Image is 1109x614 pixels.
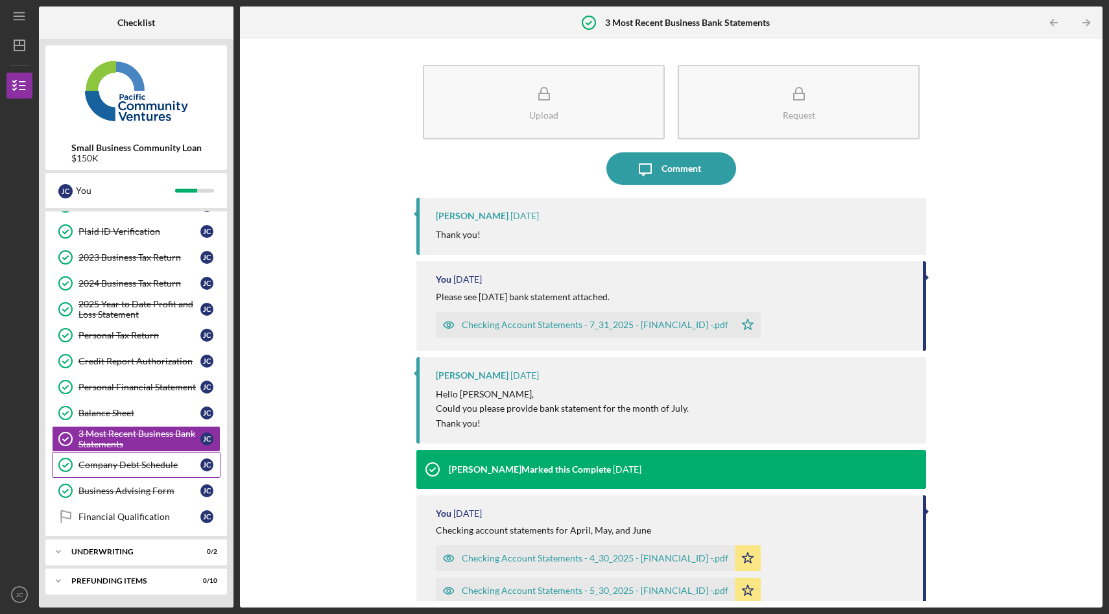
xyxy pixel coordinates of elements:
[613,464,641,475] time: 2025-07-31 02:32
[462,553,728,563] div: Checking Account Statements - 4_30_2025 - [FINANCIAL_ID] -.pdf
[52,244,221,270] a: 2023 Business Tax ReturnJC
[78,460,200,470] div: Company Debt Schedule
[52,374,221,400] a: Personal Financial StatementJC
[200,407,213,419] div: J C
[117,18,155,28] b: Checklist
[200,329,213,342] div: J C
[78,356,200,366] div: Credit Report Authorization
[78,429,200,449] div: 3 Most Recent Business Bank Statements
[200,303,213,316] div: J C
[78,486,200,496] div: Business Advising Form
[783,110,815,120] div: Request
[76,180,175,202] div: You
[436,211,508,221] div: [PERSON_NAME]
[436,228,481,242] p: Thank you!
[78,382,200,392] div: Personal Financial Statement
[200,225,213,238] div: J C
[194,577,217,585] div: 0 / 10
[662,152,701,185] div: Comment
[453,508,482,519] time: 2025-07-18 20:24
[52,504,221,530] a: Financial QualificationJC
[52,452,221,478] a: Company Debt ScheduleJC
[200,484,213,497] div: J C
[78,252,200,263] div: 2023 Business Tax Return
[436,545,761,571] button: Checking Account Statements - 4_30_2025 - [FINANCIAL_ID] -.pdf
[16,591,23,598] text: JC
[52,296,221,322] a: 2025 Year to Date Profit and Loss StatementJC
[436,387,689,431] p: Hello [PERSON_NAME], Could you please provide bank statement for the month of July. Thank you!
[678,65,920,139] button: Request
[436,370,508,381] div: [PERSON_NAME]
[200,381,213,394] div: J C
[78,278,200,289] div: 2024 Business Tax Return
[78,512,200,522] div: Financial Qualification
[200,355,213,368] div: J C
[52,270,221,296] a: 2024 Business Tax ReturnJC
[529,110,558,120] div: Upload
[453,274,482,285] time: 2025-08-13 19:39
[52,322,221,348] a: Personal Tax ReturnJC
[71,577,185,585] div: Prefunding Items
[462,585,728,596] div: Checking Account Statements - 5_30_2025 - [FINANCIAL_ID] -.pdf
[200,251,213,264] div: J C
[52,400,221,426] a: Balance SheetJC
[510,370,539,381] time: 2025-08-13 19:36
[510,211,539,221] time: 2025-08-13 19:48
[423,65,665,139] button: Upload
[436,292,610,302] div: Please see [DATE] bank statement attached.
[52,348,221,374] a: Credit Report AuthorizationJC
[200,458,213,471] div: J C
[436,508,451,519] div: You
[78,299,200,320] div: 2025 Year to Date Profit and Loss Statement
[194,548,217,556] div: 0 / 2
[200,432,213,445] div: J C
[436,312,761,338] button: Checking Account Statements - 7_31_2025 - [FINANCIAL_ID] -.pdf
[436,525,651,536] div: Checking account statements for April, May, and June
[52,218,221,244] a: Plaid ID VerificationJC
[462,320,728,330] div: Checking Account Statements - 7_31_2025 - [FINANCIAL_ID] -.pdf
[6,582,32,608] button: JC
[52,426,221,452] a: 3 Most Recent Business Bank StatementsJC
[200,277,213,290] div: J C
[52,478,221,504] a: Business Advising FormJC
[71,153,202,163] div: $150K
[78,330,200,340] div: Personal Tax Return
[71,143,202,153] b: Small Business Community Loan
[605,18,770,28] b: 3 Most Recent Business Bank Statements
[200,510,213,523] div: J C
[436,274,451,285] div: You
[78,408,200,418] div: Balance Sheet
[58,184,73,198] div: J C
[78,226,200,237] div: Plaid ID Verification
[45,52,227,130] img: Product logo
[436,578,761,604] button: Checking Account Statements - 5_30_2025 - [FINANCIAL_ID] -.pdf
[449,464,611,475] div: [PERSON_NAME] Marked this Complete
[71,548,185,556] div: Underwriting
[606,152,736,185] button: Comment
